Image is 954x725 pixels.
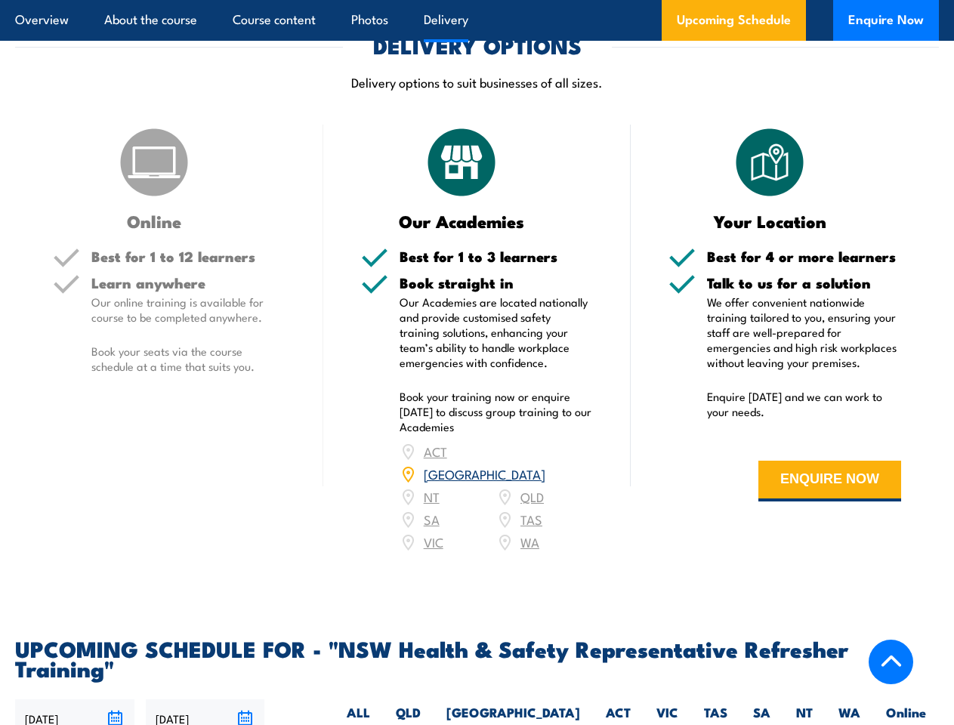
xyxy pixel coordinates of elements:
[15,73,939,91] p: Delivery options to suit businesses of all sizes.
[91,344,286,374] p: Book your seats via the course schedule at a time that suits you.
[400,295,594,370] p: Our Academies are located nationally and provide customised safety training solutions, enhancing ...
[400,249,594,264] h5: Best for 1 to 3 learners
[53,212,255,230] h3: Online
[91,276,286,290] h5: Learn anywhere
[668,212,871,230] h3: Your Location
[91,249,286,264] h5: Best for 1 to 12 learners
[15,638,939,677] h2: UPCOMING SCHEDULE FOR - "NSW Health & Safety Representative Refresher Training"
[707,276,901,290] h5: Talk to us for a solution
[707,295,901,370] p: We offer convenient nationwide training tailored to you, ensuring your staff are well-prepared fo...
[373,35,582,54] h2: DELIVERY OPTIONS
[361,212,563,230] h3: Our Academies
[707,249,901,264] h5: Best for 4 or more learners
[424,464,545,483] a: [GEOGRAPHIC_DATA]
[400,276,594,290] h5: Book straight in
[400,389,594,434] p: Book your training now or enquire [DATE] to discuss group training to our Academies
[707,389,901,419] p: Enquire [DATE] and we can work to your needs.
[758,461,901,501] button: ENQUIRE NOW
[91,295,286,325] p: Our online training is available for course to be completed anywhere.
